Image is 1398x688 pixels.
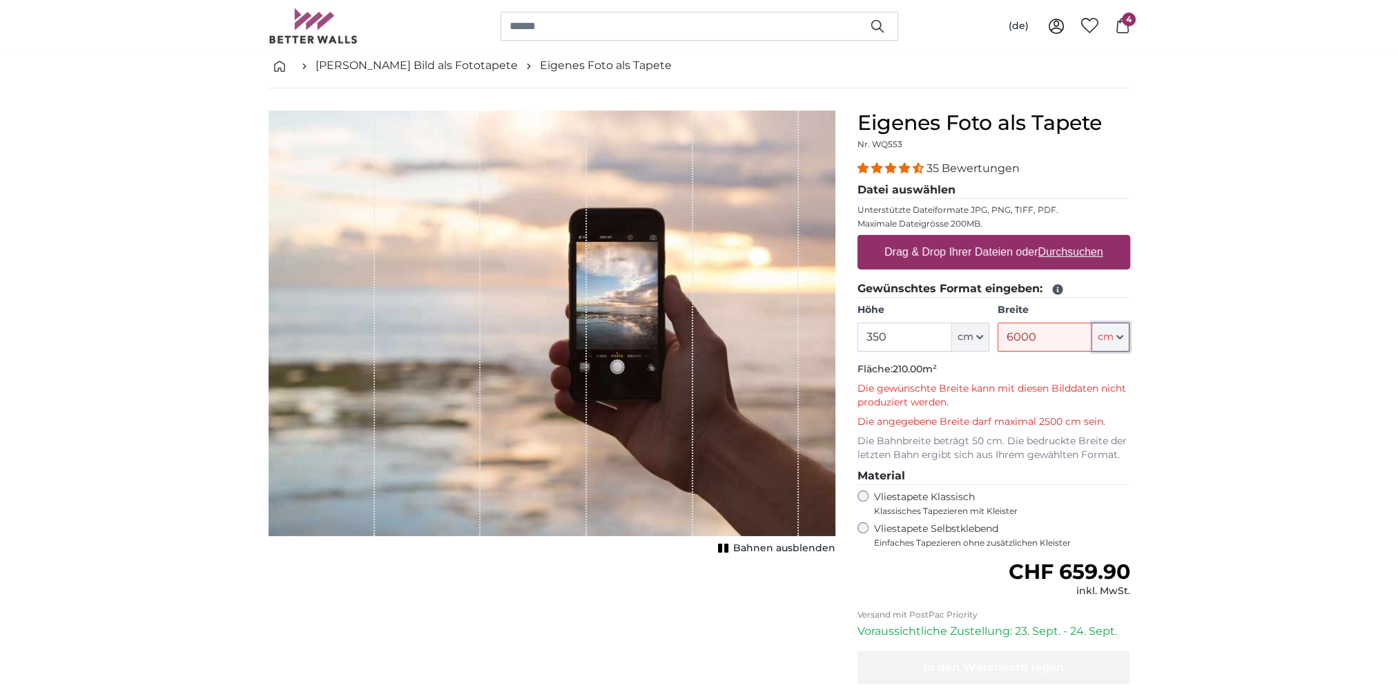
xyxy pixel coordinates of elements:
button: cm [952,323,989,352]
button: Bahnen ausblenden [714,539,835,558]
span: Klassisches Tapezieren mit Kleister [874,506,1118,517]
p: Versand mit PostPac Priority [857,609,1130,620]
span: 210.00m² [893,363,937,375]
label: Breite [998,303,1129,317]
label: Drag & Drop Ihrer Dateien oder [879,238,1109,266]
span: 35 Bewertungen [926,162,1020,175]
span: Bahnen ausblenden [733,542,835,555]
span: 4.34 stars [857,162,926,175]
h1: Eigenes Foto als Tapete [857,111,1130,135]
img: Betterwalls [269,8,358,44]
legend: Material [857,468,1130,485]
span: CHF 659.90 [1008,559,1129,584]
a: Eigenes Foto als Tapete [540,57,672,74]
p: Fläche: [857,363,1130,376]
div: 1 of 1 [269,111,835,558]
div: inkl. MwSt. [1008,584,1129,598]
legend: Gewünschtes Format eingeben: [857,280,1130,298]
legend: Datei auswählen [857,182,1130,199]
button: cm [1092,323,1129,352]
p: Die angegebene Breite darf maximal 2500 cm sein. [857,415,1130,429]
span: 4 [1122,12,1136,26]
nav: breadcrumbs [269,44,1130,88]
label: Vliestapete Selbstklebend [874,522,1130,548]
label: Vliestapete Klassisch [874,490,1118,517]
span: cm [958,330,973,344]
span: In den Warenkorb legen [923,660,1064,673]
button: In den Warenkorb legen [857,651,1130,684]
p: Voraussichtliche Zustellung: 23. Sept. - 24. Sept. [857,623,1130,640]
p: Die Bahnbreite beträgt 50 cm. Die bedruckte Breite der letzten Bahn ergibt sich aus Ihrem gewählt... [857,434,1130,462]
span: cm [1098,330,1114,344]
a: [PERSON_NAME] Bild als Fototapete [315,57,518,74]
button: (de) [998,14,1040,39]
span: Nr. WQ553 [857,139,902,149]
span: Einfaches Tapezieren ohne zusätzlichen Kleister [874,537,1130,548]
label: Höhe [857,303,989,317]
p: Unterstützte Dateiformate JPG, PNG, TIFF, PDF. [857,204,1130,216]
u: Durchsuchen [1038,246,1103,258]
p: Die gewünschte Breite kann mit diesen Bilddaten nicht produziert werden. [857,382,1130,410]
p: Maximale Dateigrösse 200MB. [857,218,1130,229]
